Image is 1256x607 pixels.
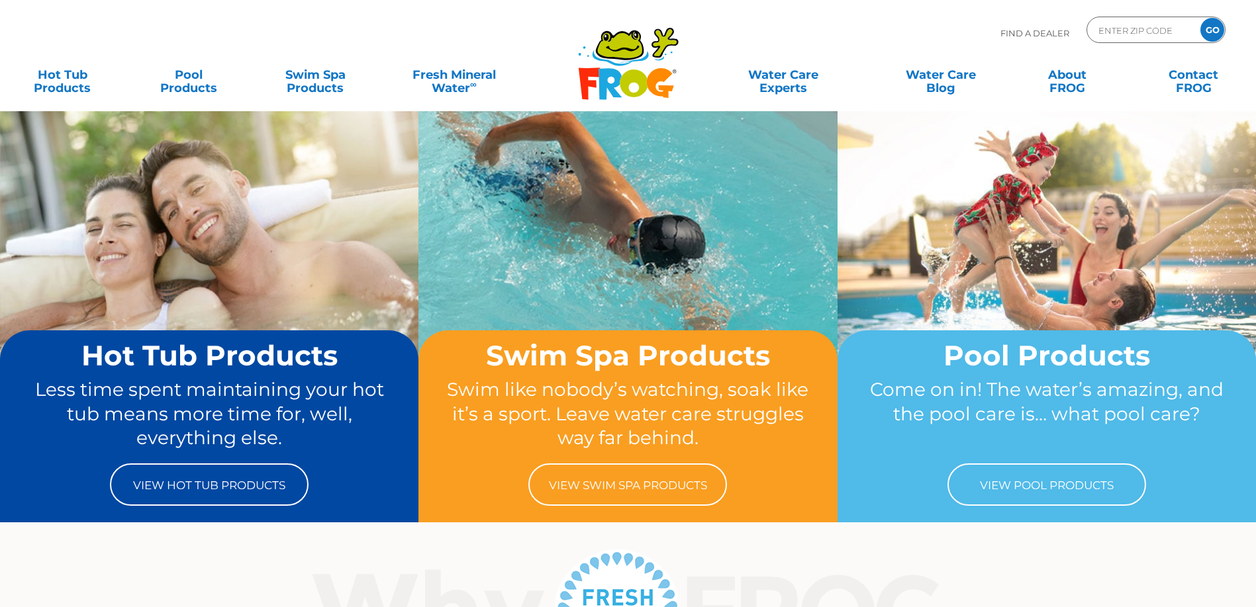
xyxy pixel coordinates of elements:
a: Swim SpaProducts [266,62,365,88]
img: home-banner-swim-spa-short [418,111,837,423]
input: GO [1200,18,1224,42]
p: Find A Dealer [1000,17,1069,50]
h2: Swim Spa Products [444,340,812,371]
input: Zip Code Form [1097,21,1186,40]
a: View Swim Spa Products [528,463,727,506]
a: View Pool Products [947,463,1146,506]
p: Come on in! The water’s amazing, and the pool care is… what pool care? [863,377,1231,450]
p: Less time spent maintaining your hot tub means more time for, well, everything else. [25,377,393,450]
img: home-banner-pool-short [838,111,1256,423]
a: Fresh MineralWater∞ [393,62,516,88]
a: PoolProducts [140,62,238,88]
a: AboutFROG [1018,62,1116,88]
a: Water CareExperts [704,62,863,88]
a: Water CareBlog [891,62,990,88]
h2: Pool Products [863,340,1231,371]
p: Swim like nobody’s watching, soak like it’s a sport. Leave water care struggles way far behind. [444,377,812,450]
a: View Hot Tub Products [110,463,309,506]
a: ContactFROG [1144,62,1243,88]
h2: Hot Tub Products [25,340,393,371]
sup: ∞ [470,79,477,89]
a: Hot TubProducts [13,62,112,88]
